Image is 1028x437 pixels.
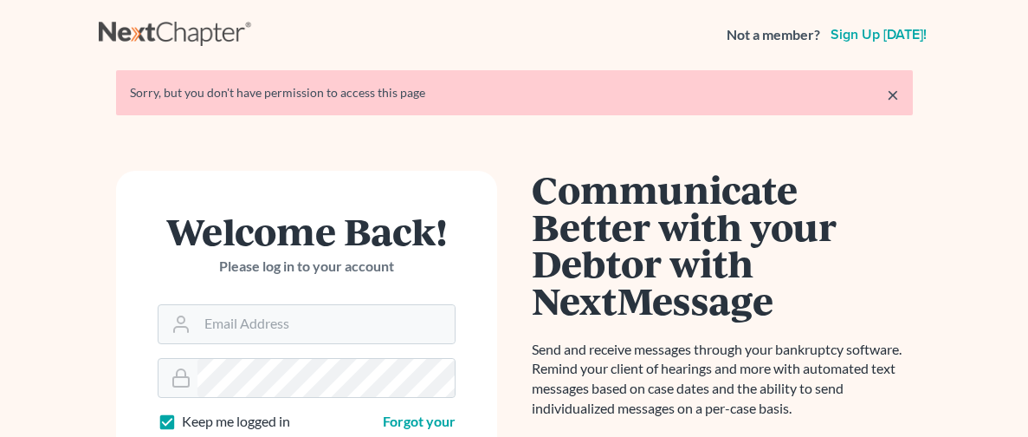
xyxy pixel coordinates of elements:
[130,84,899,101] div: Sorry, but you don't have permission to access this page
[197,305,455,343] input: Email Address
[827,28,930,42] a: Sign up [DATE]!
[182,412,290,432] label: Keep me logged in
[727,25,820,45] strong: Not a member?
[158,257,456,277] p: Please log in to your account
[532,340,913,419] p: Send and receive messages through your bankruptcy software. Remind your client of hearings and mo...
[532,171,913,319] h1: Communicate Better with your Debtor with NextMessage
[158,212,456,250] h1: Welcome Back!
[887,84,899,105] a: ×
